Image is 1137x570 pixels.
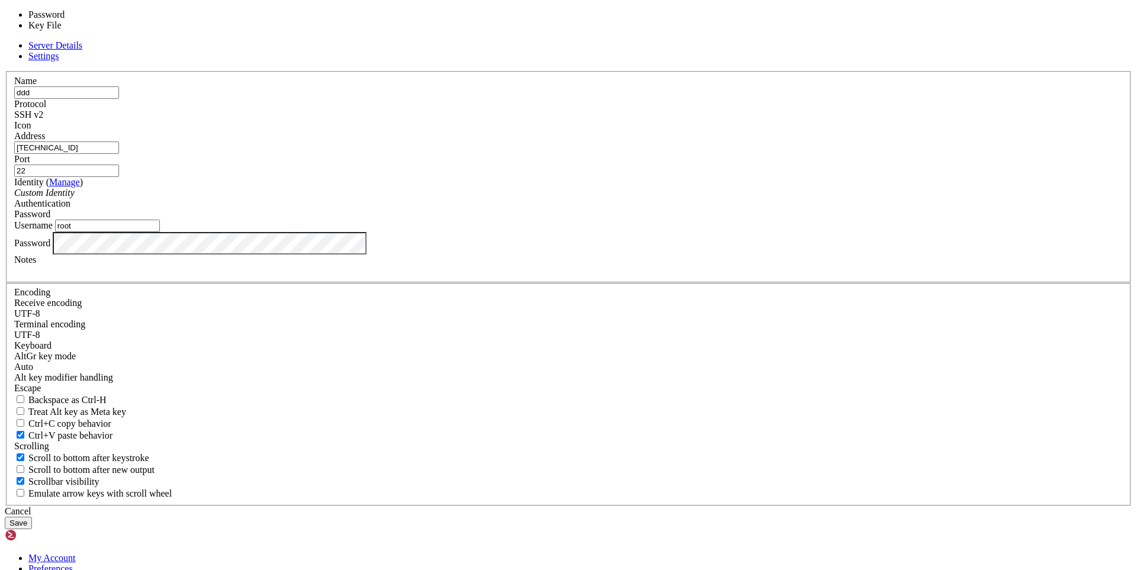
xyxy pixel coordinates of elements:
[14,441,49,451] label: Scrolling
[14,308,40,318] span: UTF-8
[28,476,99,487] span: Scrollbar visibility
[14,110,1123,120] div: SSH v2
[28,395,107,405] span: Backspace as Ctrl-H
[14,177,83,187] label: Identity
[14,362,33,372] span: Auto
[17,489,24,497] input: Emulate arrow keys with scroll wheel
[28,51,59,61] a: Settings
[14,319,85,329] label: The default terminal encoding. ISO-2022 enables character map translations (like graphics maps). ...
[28,453,149,463] span: Scroll to bottom after keystroke
[17,465,24,473] input: Scroll to bottom after new output
[14,488,172,498] label: When using the alternative screen buffer, and DECCKM (Application Cursor Keys) is active, mouse w...
[28,553,76,563] a: My Account
[14,220,53,230] label: Username
[14,255,36,265] label: Notes
[14,465,155,475] label: Scroll to bottom after new output.
[14,407,126,417] label: Whether the Alt key acts as a Meta key or as a distinct Alt key.
[49,177,80,187] a: Manage
[5,15,9,25] div: (0, 1)
[14,287,50,297] label: Encoding
[46,177,83,187] span: ( )
[14,86,119,99] input: Server Name
[14,383,41,393] span: Escape
[14,209,50,219] span: Password
[14,110,43,120] span: SSH v2
[28,9,127,20] li: Password
[5,529,73,541] img: Shellngn
[14,340,52,350] label: Keyboard
[14,154,30,164] label: Port
[5,5,982,15] x-row: Connecting [TECHNICAL_ID]...
[17,419,24,427] input: Ctrl+C copy behavior
[14,351,76,361] label: Set the expected encoding for data received from the host. If the encodings do not match, visual ...
[14,430,113,440] label: Ctrl+V pastes if true, sends ^V to host if false. Ctrl+Shift+V sends ^V to host if true, pastes i...
[17,477,24,485] input: Scrollbar visibility
[14,330,1123,340] div: UTF-8
[14,372,113,382] label: Controls how the Alt key is handled. Escape: Send an ESC prefix. 8-Bit: Add 128 to the typed char...
[14,131,45,141] label: Address
[14,165,119,177] input: Port Number
[28,465,155,475] span: Scroll to bottom after new output
[55,220,160,232] input: Login Username
[5,506,1132,517] div: Cancel
[14,237,50,247] label: Password
[14,188,1123,198] div: Custom Identity
[14,395,107,405] label: If true, the backspace should send BS ('\x08', aka ^H). Otherwise the backspace key should send '...
[14,120,31,130] label: Icon
[14,99,46,109] label: Protocol
[17,431,24,439] input: Ctrl+V paste behavior
[14,453,149,463] label: Whether to scroll to the bottom on any keystroke.
[28,407,126,417] span: Treat Alt key as Meta key
[5,517,32,529] button: Save
[28,20,127,31] li: Key File
[28,488,172,498] span: Emulate arrow keys with scroll wheel
[14,188,75,198] i: Custom Identity
[28,418,111,429] span: Ctrl+C copy behavior
[14,141,119,154] input: Host Name or IP
[14,330,40,340] span: UTF-8
[14,383,1123,394] div: Escape
[14,362,1123,372] div: Auto
[14,308,1123,319] div: UTF-8
[17,453,24,461] input: Scroll to bottom after keystroke
[14,476,99,487] label: The vertical scrollbar mode.
[17,395,24,403] input: Backspace as Ctrl-H
[14,298,82,308] label: Set the expected encoding for data received from the host. If the encodings do not match, visual ...
[28,40,82,50] a: Server Details
[14,418,111,429] label: Ctrl-C copies if true, send ^C to host if false. Ctrl-Shift-C sends ^C to host if true, copies if...
[14,209,1123,220] div: Password
[14,198,70,208] label: Authentication
[28,430,113,440] span: Ctrl+V paste behavior
[17,407,24,415] input: Treat Alt key as Meta key
[14,76,37,86] label: Name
